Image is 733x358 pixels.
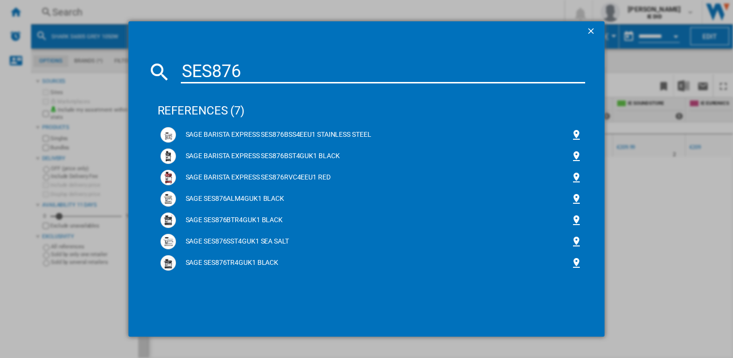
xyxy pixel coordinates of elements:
[571,172,582,183] div: Pin
[571,236,582,247] div: Pin
[571,129,582,141] div: Pin
[181,60,586,83] input: Search
[158,88,586,124] div: references (7)
[162,236,174,247] img: VB68A_SQ1_0000016827_NEUTRALS_SLf
[176,258,571,268] div: SAGE SES876TR4GUK1 BLACK
[162,193,174,205] img: SES876ALM4GUK1-Sage-the-Barista-Express-Impress-Coffee-Machine-Almond-Nougat.jpg
[571,257,582,269] div: Pin
[162,129,174,141] img: 241219588
[176,194,571,204] div: SAGE SES876ALM4GUK1 BLACK
[571,214,582,226] div: Pin
[162,257,174,269] img: the-barista-express-impress-by-sage-truffle-black-ses876tr4guk1-601736_1024x.jpg
[176,130,571,140] div: SAGE BARISTA EXPRESS SES876BSS4EEU1 STAINLESS STEEL
[571,150,582,162] div: Pin
[586,26,598,38] ng-md-icon: getI18NText('BUTTONS.CLOSE_DIALOG')
[162,150,174,162] img: Sage_SS_Black_clearcut.jpg
[176,215,571,225] div: SAGE SES876BTR4GUK1 BLACK
[176,151,571,161] div: SAGE BARISTA EXPRESS SES876BST4GUK1 BLACK
[571,193,582,205] div: Pin
[176,237,571,246] div: SAGE SES876SST4GUK1 SEA SALT
[162,214,174,226] img: image
[162,172,174,183] img: f35d785ca8768901cce4b1b2833c4308339d65c7
[176,173,571,182] div: SAGE BARISTA EXPRESS SES876RVC4EEU1 RED
[582,21,602,41] button: getI18NText('BUTTONS.CLOSE_DIALOG')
